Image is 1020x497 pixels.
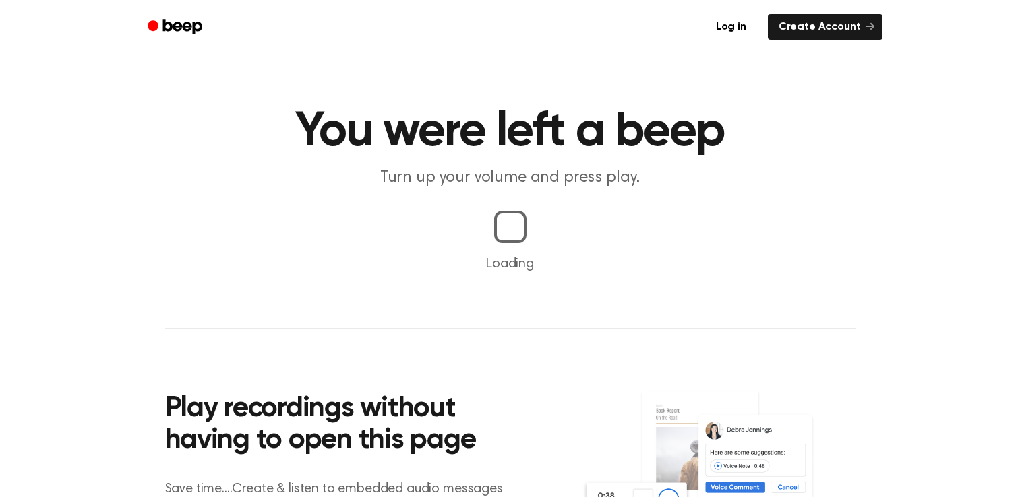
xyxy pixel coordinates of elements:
[702,11,760,42] a: Log in
[16,254,1004,274] p: Loading
[768,14,882,40] a: Create Account
[251,167,769,189] p: Turn up your volume and press play.
[138,14,214,40] a: Beep
[165,108,856,156] h1: You were left a beep
[165,393,529,457] h2: Play recordings without having to open this page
